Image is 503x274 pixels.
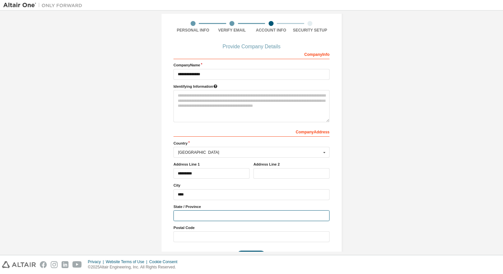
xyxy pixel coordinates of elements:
[173,84,330,89] label: Please provide any information that will help our support team identify your company. Email and n...
[178,150,321,154] div: [GEOGRAPHIC_DATA]
[88,259,106,264] div: Privacy
[173,45,330,49] div: Provide Company Details
[106,259,149,264] div: Website Terms of Use
[173,183,330,188] label: City
[149,259,181,264] div: Cookie Consent
[3,2,86,9] img: Altair One
[253,162,330,167] label: Address Line 2
[251,28,291,33] div: Account Info
[173,49,330,59] div: Company Info
[173,225,330,230] label: Postal Code
[213,28,252,33] div: Verify Email
[173,204,330,209] label: State / Province
[88,264,181,270] p: © 2025 Altair Engineering, Inc. All Rights Reserved.
[173,141,330,146] label: Country
[173,162,250,167] label: Address Line 1
[62,261,68,268] img: linkedin.svg
[173,126,330,137] div: Company Address
[51,261,58,268] img: instagram.svg
[236,251,266,261] button: Next
[173,28,213,33] div: Personal Info
[2,261,36,268] img: altair_logo.svg
[173,62,330,68] label: Company Name
[40,261,47,268] img: facebook.svg
[291,28,330,33] div: Security Setup
[72,261,82,268] img: youtube.svg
